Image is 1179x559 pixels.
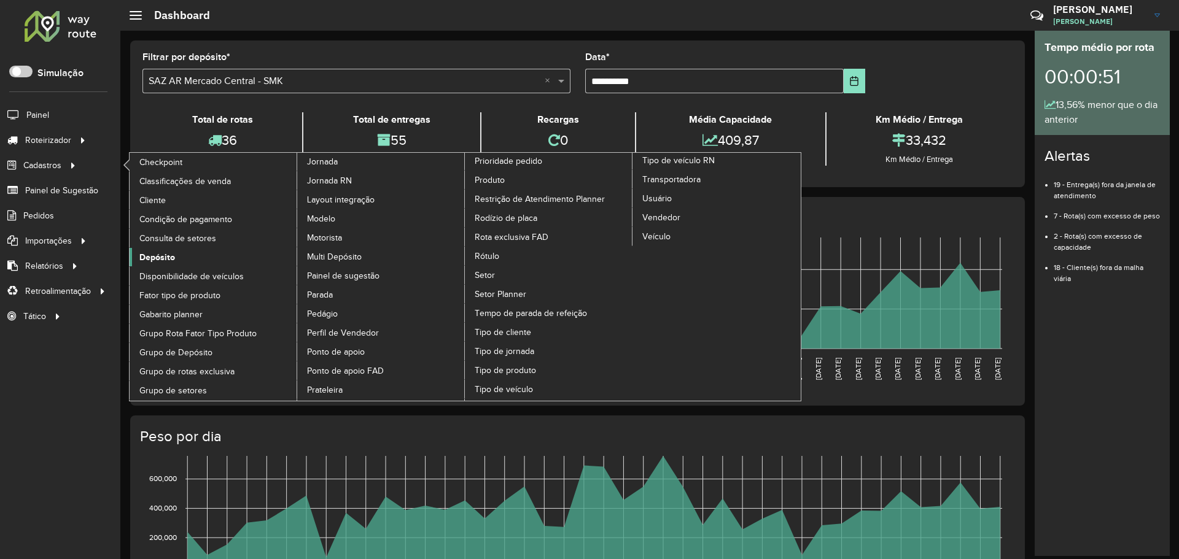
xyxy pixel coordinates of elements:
span: Setor [475,269,495,282]
a: Tipo de cliente [465,323,633,341]
a: Prateleira [297,380,465,399]
div: 55 [306,127,477,153]
h2: Dashboard [142,9,210,22]
a: Tipo de veículo [465,380,633,398]
li: 2 - Rota(s) com excesso de capacidade [1054,222,1160,253]
span: Disponibilidade de veículos [139,270,244,283]
text: [DATE] [973,358,981,380]
span: Jornada [307,155,338,168]
span: Tempo de parada de refeição [475,307,587,320]
span: Grupo Rota Fator Tipo Produto [139,327,257,340]
a: Jornada RN [297,171,465,190]
span: Motorista [307,231,342,244]
a: Setor Planner [465,285,633,303]
span: Parada [307,288,333,301]
span: Painel [26,109,49,121]
h3: [PERSON_NAME] [1053,4,1145,15]
div: Total de rotas [146,112,299,127]
text: [DATE] [814,358,822,380]
a: Jornada [130,153,465,401]
span: Painel de Sugestão [25,184,98,197]
a: Motorista [297,228,465,247]
span: Fator tipo de produto [139,289,220,302]
button: Choose Date [844,69,865,93]
a: Tempo de parada de refeição [465,304,633,322]
span: Jornada RN [307,174,352,187]
a: Perfil de Vendedor [297,323,465,342]
span: Depósito [139,251,175,264]
a: Modelo [297,209,465,228]
a: Rota exclusiva FAD [465,228,633,246]
a: Produto [465,171,633,189]
a: Grupo de Depósito [130,343,298,361]
span: Gabarito planner [139,308,203,321]
a: Checkpoint [130,153,298,171]
span: Classificações de venda [139,175,231,188]
a: Consulta de setores [130,229,298,247]
a: Layout integração [297,190,465,209]
div: Tempo médio por rota [1045,39,1160,56]
span: Tático [23,310,46,323]
span: Painel de sugestão [307,269,379,282]
span: Cliente [139,194,166,207]
a: Classificações de venda [130,172,298,190]
span: Transportadora [642,173,701,186]
a: Prioridade pedido [297,153,633,401]
span: Importações [25,234,72,247]
span: Tipo de produto [475,364,536,377]
span: Modelo [307,212,335,225]
li: 19 - Entrega(s) fora da janela de atendimento [1054,170,1160,201]
a: Fator tipo de produto [130,286,298,304]
a: Usuário [632,189,801,207]
a: Veículo [632,227,801,245]
text: [DATE] [794,358,802,380]
span: Perfil de Vendedor [307,326,379,339]
span: [PERSON_NAME] [1053,16,1145,27]
span: Cadastros [23,159,61,172]
span: Tipo de veículo [475,383,533,396]
a: Tipo de jornada [465,342,633,360]
a: Transportadora [632,170,801,188]
text: 600,000 [149,475,177,483]
span: Produto [475,174,505,187]
a: Parada [297,285,465,304]
span: Pedidos [23,209,54,222]
li: 7 - Rota(s) com excesso de peso [1054,201,1160,222]
li: 18 - Cliente(s) fora da malha viária [1054,253,1160,284]
span: Tipo de jornada [475,345,534,358]
div: Total de entregas [306,112,477,127]
a: Grupo de setores [130,381,298,399]
span: Rodízio de placa [475,212,537,225]
text: [DATE] [893,358,901,380]
a: Cliente [130,191,298,209]
span: Restrição de Atendimento Planner [475,193,605,206]
div: 00:00:51 [1045,56,1160,98]
span: Roteirizador [25,134,71,147]
a: Ponto de apoio [297,342,465,361]
span: Clear all [545,74,555,88]
a: Restrição de Atendimento Planner [465,190,633,208]
a: Contato Rápido [1024,2,1050,29]
h4: Peso por dia [140,428,1013,445]
a: Gabarito planner [130,305,298,323]
span: Consulta de setores [139,232,216,245]
text: [DATE] [954,358,962,380]
a: Rótulo [465,247,633,265]
span: Veículo [642,230,671,243]
text: 200,000 [149,533,177,541]
div: Recargas [484,112,632,127]
span: Rota exclusiva FAD [475,231,548,244]
a: Condição de pagamento [130,210,298,228]
span: Prateleira [307,384,343,396]
a: Painel de sugestão [297,266,465,285]
span: Layout integração [307,193,375,206]
span: Usuário [642,192,672,205]
span: Setor Planner [475,288,526,301]
div: Km Médio / Entrega [830,153,1010,166]
span: Grupo de rotas exclusiva [139,365,235,378]
text: [DATE] [933,358,941,380]
span: Tipo de veículo RN [642,154,715,167]
span: Pedágio [307,307,338,320]
span: Checkpoint [139,156,182,169]
span: Ponto de apoio FAD [307,364,384,377]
